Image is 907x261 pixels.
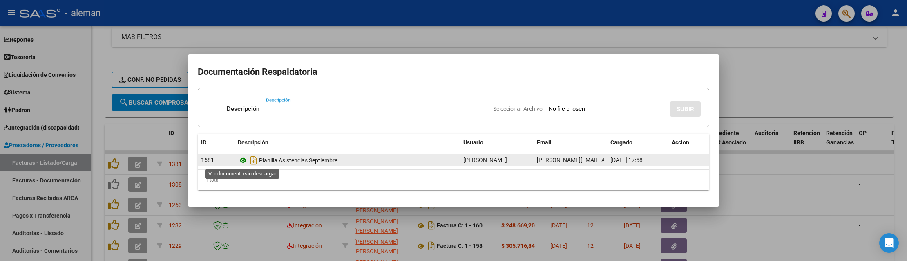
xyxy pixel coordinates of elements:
span: Email [537,139,552,146]
datatable-header-cell: Accion [668,134,709,151]
span: Cargado [610,139,632,146]
span: 1581 [201,157,214,163]
i: Descargar documento [248,154,259,167]
datatable-header-cell: Cargado [607,134,668,151]
datatable-header-cell: Usuario [460,134,534,151]
span: Usuario [463,139,483,146]
span: [DATE] 17:58 [610,157,643,163]
span: [PERSON_NAME] [463,157,507,163]
span: Descripción [238,139,268,146]
div: Planilla Asistencias Septiembre [238,154,457,167]
datatable-header-cell: ID [198,134,235,151]
span: ID [201,139,206,146]
div: 1 total [198,170,709,190]
span: Accion [672,139,689,146]
datatable-header-cell: Descripción [235,134,460,151]
datatable-header-cell: Email [534,134,607,151]
span: Seleccionar Archivo [493,106,543,112]
span: SUBIR [677,106,694,113]
h2: Documentación Respaldatoria [198,64,709,80]
p: Descripción [227,104,259,114]
button: SUBIR [670,101,701,117]
span: [PERSON_NAME][EMAIL_ADDRESS][DOMAIN_NAME] [537,157,671,163]
div: Open Intercom Messenger [879,233,899,253]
